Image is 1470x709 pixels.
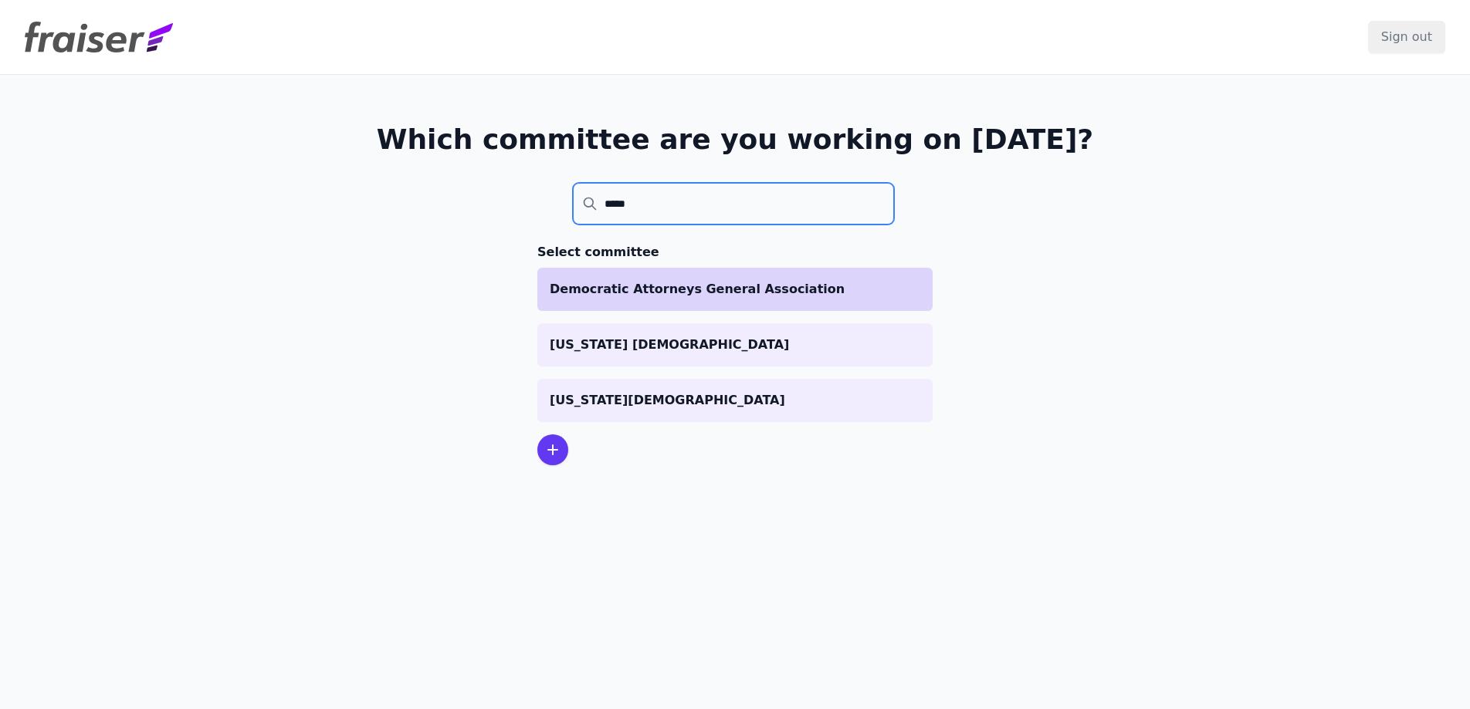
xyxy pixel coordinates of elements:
p: [US_STATE] [DEMOGRAPHIC_DATA] [550,336,920,354]
h3: Select committee [537,243,933,262]
a: [US_STATE] [DEMOGRAPHIC_DATA] [537,323,933,366]
input: Sign out [1368,21,1445,53]
h1: Which committee are you working on [DATE]? [377,124,1094,155]
a: Democratic Attorneys General Association [537,268,933,311]
a: [US_STATE][DEMOGRAPHIC_DATA] [537,379,933,422]
p: [US_STATE][DEMOGRAPHIC_DATA] [550,391,920,410]
img: Fraiser Logo [25,22,173,52]
p: Democratic Attorneys General Association [550,280,920,299]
